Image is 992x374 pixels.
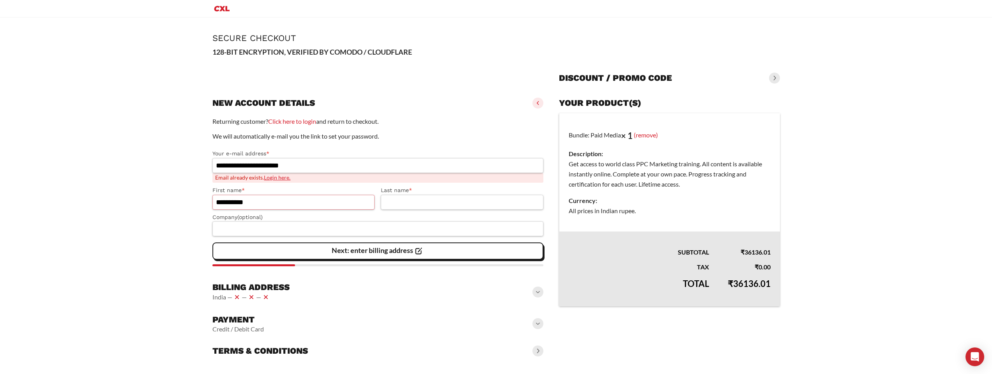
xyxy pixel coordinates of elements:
a: Login here. [264,174,290,181]
a: (remove) [634,131,658,138]
dt: Currency: [569,196,770,206]
vaadin-button: Next: enter billing address [212,242,544,260]
h3: Billing address [212,282,290,293]
label: Your e-mail address [212,149,544,158]
h3: Payment [212,314,264,325]
span: ₹ [755,263,759,271]
span: ₹ [728,278,733,289]
label: Company [212,213,544,222]
vaadin-horizontal-layout: India — — — [212,292,290,302]
span: (optional) [237,214,263,220]
td: Bundle: Paid Media [559,113,780,232]
bdi: 36136.01 [728,278,771,289]
span: Email already exists. [212,173,544,183]
strong: × 1 [621,130,633,141]
h3: New account details [212,98,315,109]
label: First name [212,186,375,195]
h3: Discount / promo code [559,73,672,84]
span: ₹ [741,248,744,256]
th: Tax [559,257,718,272]
th: Total [559,272,718,306]
p: Returning customer? and return to checkout. [212,116,544,126]
strong: 128-BIT ENCRYPTION, VERIFIED BY COMODO / CLOUDFLARE [212,48,412,56]
dd: Get access to world class PPC Marketing training. All content is available instantly online. Comp... [569,159,770,189]
h3: Terms & conditions [212,346,308,356]
label: Last name [381,186,543,195]
div: Open Intercom Messenger [965,347,984,366]
dd: All prices in Indian rupee. [569,206,770,216]
a: Click here to login [268,118,316,125]
p: We will automatically e-mail you the link to set your password. [212,131,544,141]
vaadin-horizontal-layout: Credit / Debit Card [212,325,264,333]
dt: Description: [569,149,770,159]
bdi: 0.00 [755,263,771,271]
h1: Secure Checkout [212,33,780,43]
bdi: 36136.01 [741,248,771,256]
th: Subtotal [559,232,718,257]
